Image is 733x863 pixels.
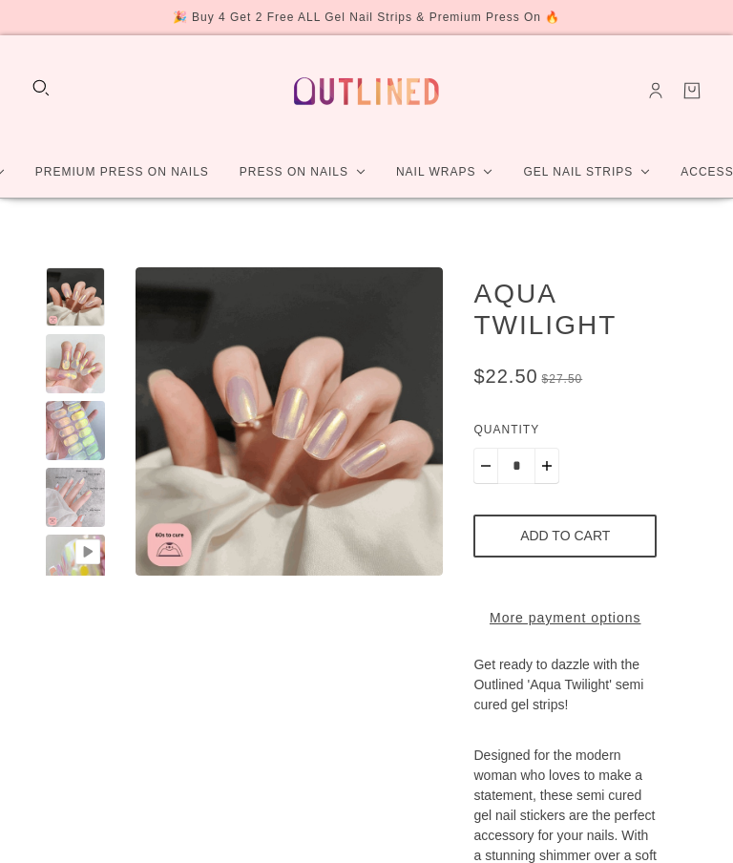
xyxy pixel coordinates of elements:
[681,80,702,101] a: Cart
[473,366,537,387] span: $22.50
[136,267,444,576] img: Aqua Twilight-Semi Cured Gel Strips-Outlined
[473,277,657,341] h1: Aqua Twilight
[534,448,559,484] button: Plus
[20,147,224,198] a: Premium Press On Nails
[645,80,666,101] a: Account
[473,515,657,558] button: Add to cart
[473,655,657,746] p: Get ready to dazzle with the Outlined 'Aqua Twilight' semi cured gel strips!
[173,8,561,28] div: 🎉 Buy 4 Get 2 Free ALL Gel Nail Strips & Premium Press On 🔥
[381,147,509,198] a: Nail Wraps
[473,448,498,484] button: Minus
[508,147,665,198] a: Gel Nail Strips
[224,147,381,198] a: Press On Nails
[31,77,52,98] button: Search
[136,267,444,576] modal-trigger: Enlarge product image
[473,608,657,628] a: More payment options
[473,420,657,448] label: Quantity
[283,51,450,132] a: Outlined
[542,372,583,386] span: $27.50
